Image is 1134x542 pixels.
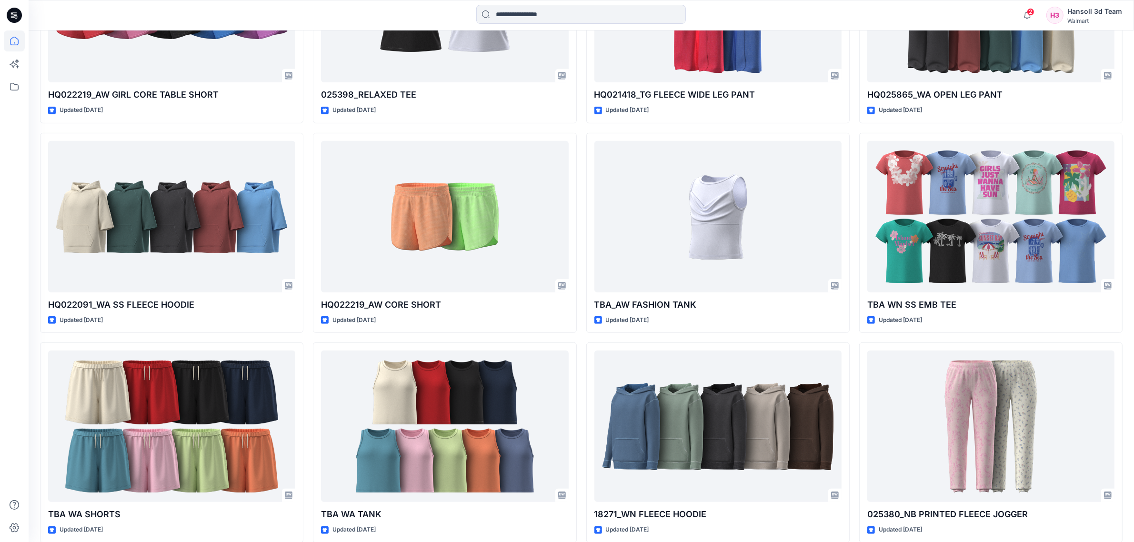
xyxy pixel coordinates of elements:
p: TBA WA TANK [321,508,568,521]
a: TBA_AW FASHION TANK [594,141,842,292]
p: Updated [DATE] [879,105,922,115]
p: HQ022091_WA SS FLEECE HOODIE [48,298,295,311]
p: TBA WN SS EMB TEE [867,298,1114,311]
p: Updated [DATE] [60,315,103,325]
p: Updated [DATE] [606,525,649,535]
p: HQ021418_TG FLEECE WIDE LEG PANT [594,88,842,101]
a: TBA WN SS EMB TEE [867,141,1114,292]
p: TBA_AW FASHION TANK [594,298,842,311]
p: HQ022219_AW CORE SHORT [321,298,568,311]
p: Updated [DATE] [332,315,376,325]
p: Updated [DATE] [606,105,649,115]
a: 18271_WN FLEECE HOODIE [594,351,842,502]
p: Updated [DATE] [879,315,922,325]
p: HQ025865_WA OPEN LEG PANT [867,88,1114,101]
a: HQ022091_WA SS FLEECE HOODIE [48,141,295,292]
p: Updated [DATE] [606,315,649,325]
p: TBA WA SHORTS [48,508,295,521]
p: Updated [DATE] [879,525,922,535]
p: Updated [DATE] [60,525,103,535]
a: TBA WA SHORTS [48,351,295,502]
p: 025398_RELAXED TEE [321,88,568,101]
p: Updated [DATE] [332,525,376,535]
p: 025380_NB PRINTED FLEECE JOGGER [867,508,1114,521]
p: Updated [DATE] [60,105,103,115]
span: 2 [1027,8,1034,16]
a: 025380_NB PRINTED FLEECE JOGGER [867,351,1114,502]
p: Updated [DATE] [332,105,376,115]
a: HQ022219_AW CORE SHORT [321,141,568,292]
p: 18271_WN FLEECE HOODIE [594,508,842,521]
p: HQ022219_AW GIRL CORE TABLE SHORT [48,88,295,101]
div: Walmart [1067,17,1122,24]
div: Hansoll 3d Team [1067,6,1122,17]
div: H3 [1046,7,1064,24]
a: TBA WA TANK [321,351,568,502]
